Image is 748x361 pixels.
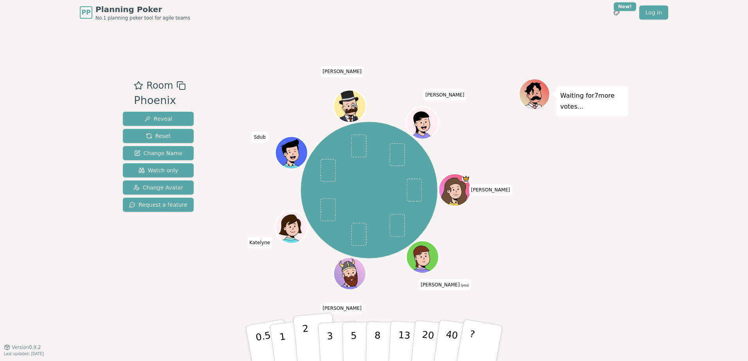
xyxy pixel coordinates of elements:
[134,149,182,157] span: Change Name
[462,175,470,183] span: Bailey B is the host
[4,352,44,356] span: Last updated: [DATE]
[95,15,190,21] span: No.1 planning poker tool for agile teams
[138,166,178,174] span: Watch only
[4,344,41,350] button: Version0.9.2
[146,132,171,140] span: Reset
[134,93,185,109] div: Phoenix
[423,90,466,101] span: Click to change your name
[95,4,190,15] span: Planning Poker
[133,184,183,191] span: Change Avatar
[252,132,268,143] span: Click to change your name
[560,90,624,112] p: Waiting for 7 more votes...
[123,163,194,177] button: Watch only
[134,79,143,93] button: Add as favourite
[248,237,272,248] span: Click to change your name
[639,5,668,20] a: Log in
[419,279,471,290] span: Click to change your name
[80,4,190,21] a: PPPlanning PokerNo.1 planning poker tool for agile teams
[123,180,194,195] button: Change Avatar
[144,115,172,123] span: Reveal
[321,66,364,77] span: Click to change your name
[123,146,194,160] button: Change Name
[614,2,636,11] div: New!
[146,79,173,93] span: Room
[123,198,194,212] button: Request a feature
[123,129,194,143] button: Reset
[129,201,187,209] span: Request a feature
[81,8,90,17] span: PP
[408,242,438,272] button: Click to change your avatar
[469,184,512,195] span: Click to change your name
[610,5,624,20] button: New!
[460,284,469,287] span: (you)
[321,303,364,314] span: Click to change your name
[12,344,41,350] span: Version 0.9.2
[123,112,194,126] button: Reveal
